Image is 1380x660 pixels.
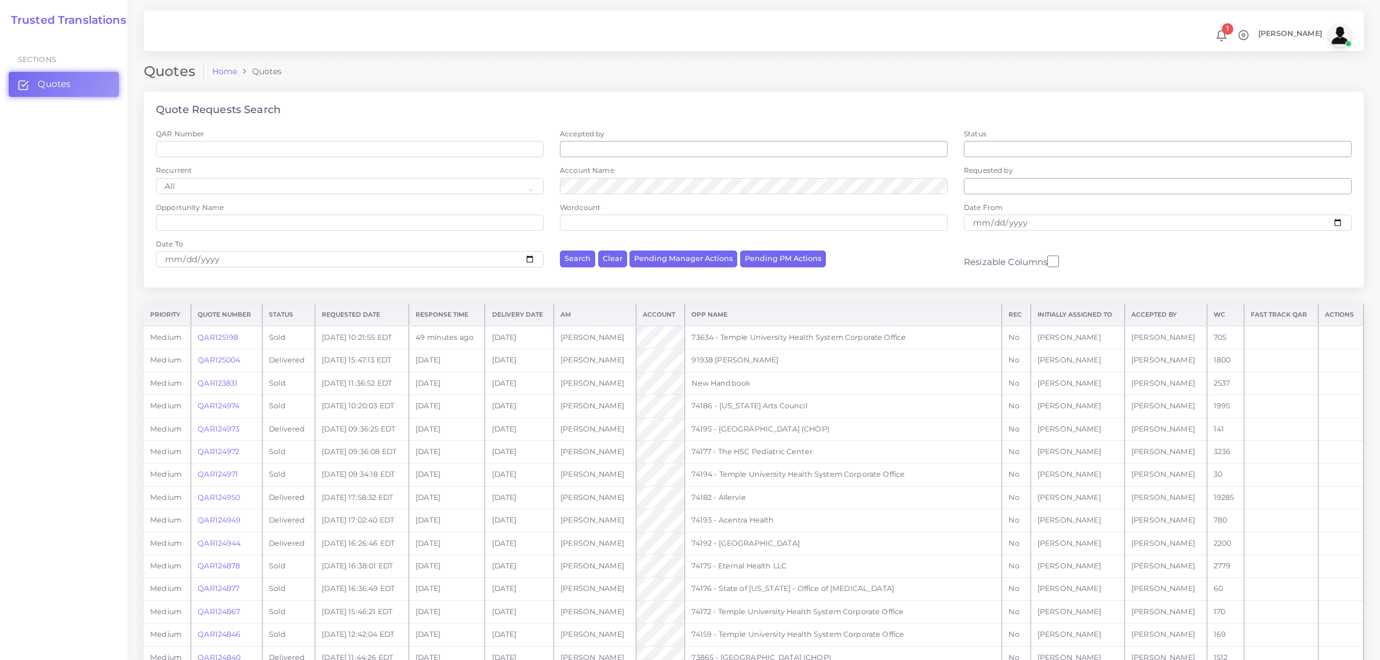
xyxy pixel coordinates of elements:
[315,395,409,418] td: [DATE] 10:20:03 EDT
[263,349,315,372] td: Delivered
[409,600,485,623] td: [DATE]
[150,379,181,387] span: medium
[554,304,636,326] th: AM
[198,493,240,502] a: QAR124950
[554,509,636,532] td: [PERSON_NAME]
[1258,30,1322,38] span: [PERSON_NAME]
[1124,440,1207,463] td: [PERSON_NAME]
[1207,486,1244,509] td: 19285
[685,326,1002,349] td: 73634 - Temple University Health System Corporate Office
[263,486,315,509] td: Delivered
[1207,623,1244,646] td: 169
[554,532,636,554] td: [PERSON_NAME]
[409,304,485,326] th: Response Time
[1124,554,1207,577] td: [PERSON_NAME]
[554,463,636,486] td: [PERSON_NAME]
[1031,349,1124,372] td: [PERSON_NAME]
[1002,600,1031,623] td: No
[1047,254,1059,269] input: Resizable Columns
[1207,304,1244,326] th: WC
[554,326,636,349] td: [PERSON_NAME]
[150,607,181,616] span: medium
[409,349,485,372] td: [DATE]
[156,129,204,139] label: QAR Number
[1124,395,1207,418] td: [PERSON_NAME]
[263,418,315,440] td: Delivered
[150,516,181,524] span: medium
[263,578,315,600] td: Sold
[1002,418,1031,440] td: No
[964,202,1003,212] label: Date From
[964,165,1013,175] label: Requested by
[198,516,241,524] a: QAR124949
[1124,578,1207,600] td: [PERSON_NAME]
[1207,600,1244,623] td: 170
[150,584,181,593] span: medium
[409,486,485,509] td: [DATE]
[554,554,636,577] td: [PERSON_NAME]
[409,532,485,554] td: [DATE]
[263,554,315,577] td: Sold
[198,333,238,342] a: QAR125198
[554,578,636,600] td: [PERSON_NAME]
[485,349,554,372] td: [DATE]
[156,104,281,117] h4: Quote Requests Search
[198,425,239,433] a: QAR124973
[485,623,554,646] td: [DATE]
[485,418,554,440] td: [DATE]
[263,509,315,532] td: Delivered
[554,395,636,418] td: [PERSON_NAME]
[1207,440,1244,463] td: 3236
[315,554,409,577] td: [DATE] 16:38:01 EDT
[1328,24,1352,47] img: avatar
[485,463,554,486] td: [DATE]
[144,63,204,80] h2: Quotes
[1002,623,1031,646] td: No
[1031,463,1124,486] td: [PERSON_NAME]
[554,600,636,623] td: [PERSON_NAME]
[409,623,485,646] td: [DATE]
[144,304,191,326] th: Priority
[315,463,409,486] td: [DATE] 09:34:18 EDT
[1031,486,1124,509] td: [PERSON_NAME]
[150,630,181,639] span: medium
[150,493,181,502] span: medium
[485,395,554,418] td: [DATE]
[685,532,1002,554] td: 74192 - [GEOGRAPHIC_DATA]
[191,304,263,326] th: Quote Number
[409,463,485,486] td: [DATE]
[409,372,485,394] td: [DATE]
[1207,532,1244,554] td: 2200
[1124,509,1207,532] td: [PERSON_NAME]
[685,418,1002,440] td: 74195 - [GEOGRAPHIC_DATA] (CHOP)
[150,539,181,547] span: medium
[1031,600,1124,623] td: [PERSON_NAME]
[560,202,600,212] label: Wordcount
[685,349,1002,372] td: 91938 [PERSON_NAME]
[485,600,554,623] td: [DATE]
[485,486,554,509] td: [DATE]
[485,326,554,349] td: [DATE]
[485,509,554,532] td: [DATE]
[1031,395,1124,418] td: [PERSON_NAME]
[263,623,315,646] td: Sold
[1207,349,1244,372] td: 1800
[485,440,554,463] td: [DATE]
[198,630,241,639] a: QAR124846
[150,561,181,570] span: medium
[485,304,554,326] th: Delivery Date
[964,254,1059,269] label: Resizable Columns
[554,349,636,372] td: [PERSON_NAME]
[150,401,181,410] span: medium
[740,251,826,267] button: Pending PM Actions
[315,372,409,394] td: [DATE] 11:36:52 EDT
[156,202,224,212] label: Opportunity Name
[685,486,1002,509] td: 74182 - Allervie
[598,251,627,267] button: Clear
[685,600,1002,623] td: 74172 - Temple University Health System Corporate Office
[1222,23,1233,35] span: 1
[315,623,409,646] td: [DATE] 12:42:04 EDT
[1207,418,1244,440] td: 141
[554,486,636,509] td: [PERSON_NAME]
[1211,30,1232,42] a: 1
